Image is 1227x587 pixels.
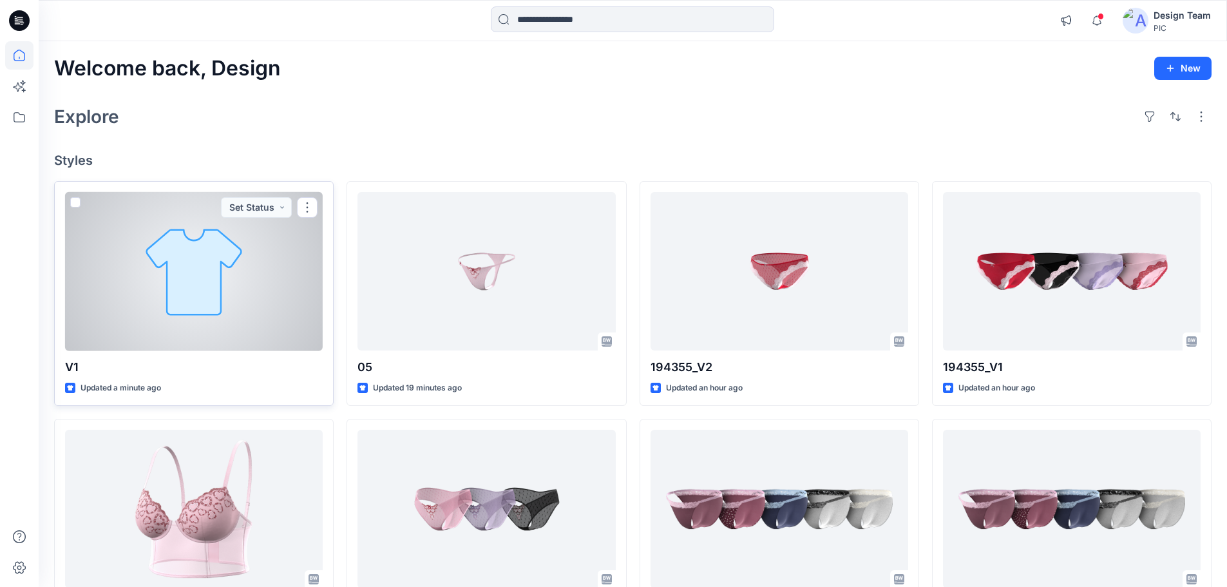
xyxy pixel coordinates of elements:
img: avatar [1123,8,1148,34]
h2: Explore [54,106,119,127]
p: 194355_V1 [943,358,1201,376]
p: V1 [65,358,323,376]
a: 194355_V2 [651,192,908,351]
p: Updated an hour ago [666,381,743,395]
div: PIC [1154,23,1211,33]
p: Updated 19 minutes ago [373,381,462,395]
p: 05 [357,358,615,376]
a: V1 [65,192,323,351]
h2: Welcome back, Design [54,57,281,81]
a: 05 [357,192,615,351]
button: New [1154,57,1212,80]
a: 194355_V1 [943,192,1201,351]
p: 194355_V2 [651,358,908,376]
div: Design Team [1154,8,1211,23]
p: Updated a minute ago [81,381,161,395]
h4: Styles [54,153,1212,168]
p: Updated an hour ago [958,381,1035,395]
